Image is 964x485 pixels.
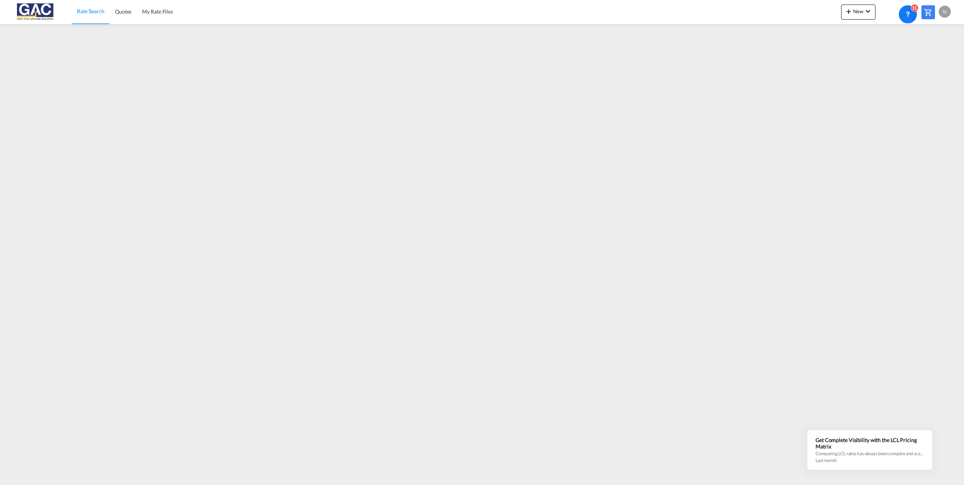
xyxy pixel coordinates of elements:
md-icon: icon-chevron-down [863,7,872,16]
span: New [844,8,872,14]
span: Quotes [115,8,132,15]
div: N [939,6,951,18]
img: 9f305d00dc7b11eeb4548362177db9c3.png [11,3,62,20]
span: Help [905,5,918,18]
button: icon-plus 400-fgNewicon-chevron-down [841,5,875,20]
div: Help [905,5,921,19]
span: My Rate Files [142,8,173,15]
md-icon: icon-plus 400-fg [844,7,853,16]
span: Rate Search [77,8,104,14]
